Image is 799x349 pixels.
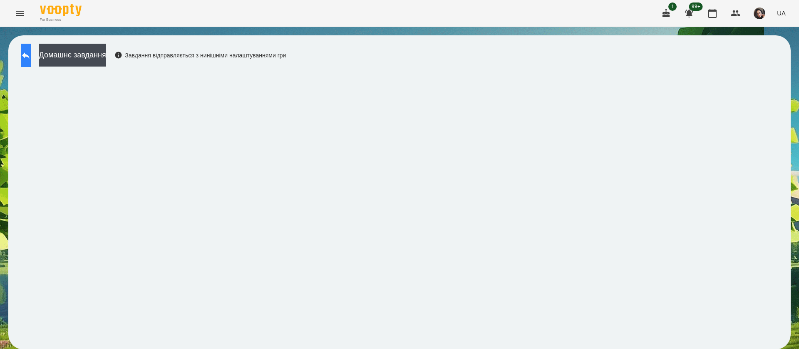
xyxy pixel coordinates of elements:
[39,44,106,67] button: Домашнє завдання
[668,2,677,11] span: 1
[774,5,789,21] button: UA
[777,9,786,17] span: UA
[754,7,765,19] img: 415cf204168fa55e927162f296ff3726.jpg
[689,2,703,11] span: 99+
[40,4,82,16] img: Voopty Logo
[10,3,30,23] button: Menu
[114,51,286,59] div: Завдання відправляється з нинішніми налаштуваннями гри
[40,17,82,22] span: For Business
